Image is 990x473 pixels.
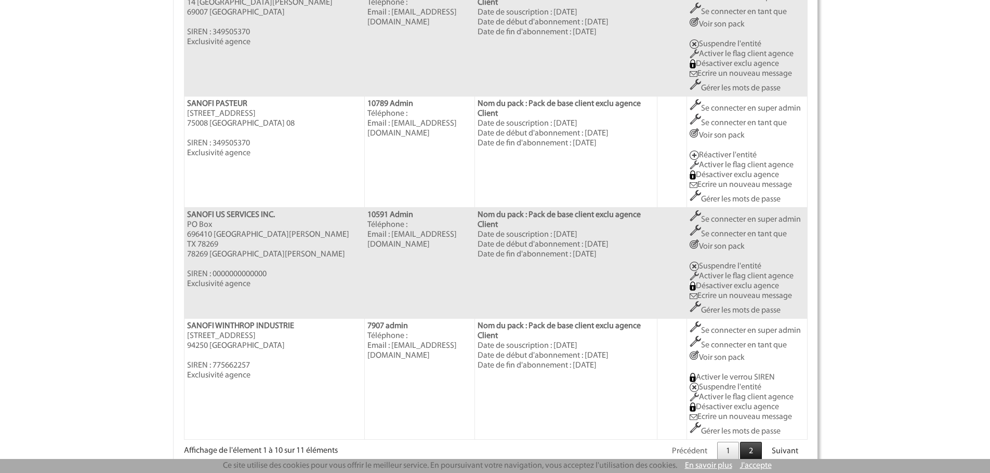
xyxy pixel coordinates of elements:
img: Outils.png [690,3,701,14]
img: Outils.png [690,114,701,125]
img: Ecrire un nouveau message [690,293,697,299]
a: Activer le flag client agence [690,161,794,169]
a: Suspendre l'entité [690,40,761,48]
img: Ecrire un nouveau message [690,414,697,420]
img: Outils.png [690,99,701,111]
a: Se connecter en tant que [690,341,787,349]
a: Ecrire un nouveau message [690,413,792,421]
img: Outils.png [690,336,701,347]
a: 2 [740,442,762,461]
div: Affichage de l'élement 1 à 10 sur 11 éléments [184,440,338,456]
a: Activer le flag client agence [690,272,794,280]
td: Date de souscription : [DATE] Date de début d'abonnement : [DATE] Date de fin d'abonnement : [DATE] [475,208,657,319]
a: 1 [717,442,739,461]
td: Téléphone : Email : [EMAIL_ADDRESS][DOMAIN_NAME] [364,97,475,208]
a: Gérer les mots de passe [690,427,781,436]
b: Nom du pack : Pack de base client exclu agence [478,322,641,330]
img: ActionCo.png [690,350,699,360]
img: GENIUS_DEACTIVE_EXCLUAGENCE [690,170,696,180]
a: Se connecter en tant que [690,8,787,16]
a: Se connecter en tant que [690,230,787,238]
img: Activer le flag client agence [690,393,699,402]
td: PO Box 696410 [GEOGRAPHIC_DATA][PERSON_NAME] TX 78269 78269 [GEOGRAPHIC_DATA][PERSON_NAME] SIREN ... [184,208,364,319]
span: Ce site utilise des cookies pour vous offrir le meilleur service. En poursuivant votre navigation... [223,462,677,470]
a: Suspendre l'entité [690,262,761,271]
img: Activer le verrou SIREN [690,373,696,382]
b: 10591 Admin [367,211,413,219]
a: Suspendre l'entité [690,383,761,391]
a: Se connecter en super admin [690,327,801,335]
img: Suspendre entite [690,262,699,271]
a: Précédent [663,442,716,461]
a: Activer le verrou SIREN [690,373,775,382]
b: SANOFI WINTHROP INDUSTRIE [187,322,294,330]
a: Ecrire un nouveau message [690,70,792,78]
a: Désactiver exclu agence [690,171,780,179]
b: 7907 admin [367,322,408,330]
img: GENIUS_DEACTIVE_EXCLUAGENCE [690,281,696,291]
a: Voir son pack [690,131,745,140]
a: Réactiver l'entité [690,151,757,159]
b: Client [478,332,498,340]
b: Nom du pack : Pack de base client exclu agence [478,211,641,219]
img: Outils.png [690,79,701,90]
img: ActionCo.png [690,128,699,138]
a: Voir son pack [690,20,745,29]
a: Désactiver exclu agence [690,60,780,68]
b: Nom du pack : Pack de base client exclu agence [478,100,641,108]
img: Outils.png [690,190,701,201]
img: Outils.png [690,225,701,236]
img: ActionCo.png [690,17,699,26]
b: Client [478,110,498,118]
a: Gérer les mots de passe [690,306,781,315]
td: Téléphone : Email : [EMAIL_ADDRESS][DOMAIN_NAME] [364,208,475,319]
a: Se connecter en super admin [690,215,801,224]
img: Outils.png [690,210,701,222]
a: Se connecter en tant que [690,119,787,127]
a: J'accepte [740,462,772,470]
img: Réactiver entité [690,151,699,160]
a: Désactiver exclu agence [690,282,780,290]
a: Gérer les mots de passe [690,84,781,92]
img: Activer le flag client agence [690,160,699,170]
a: Activer le flag client agence [690,50,794,58]
img: Activer le flag client agence [690,49,699,59]
a: Voir son pack [690,242,745,251]
img: Suspendre entite [690,39,699,49]
img: Suspendre entite [690,383,699,392]
a: Ecrire un nouveau message [690,292,792,300]
b: Client [478,221,498,229]
img: Outils.png [690,321,701,333]
a: Gérer les mots de passe [690,195,781,204]
img: Outils.png [690,422,701,434]
img: Ecrire un nouveau message [690,71,697,77]
a: Ecrire un nouveau message [690,181,792,189]
img: GENIUS_DEACTIVE_EXCLUAGENCE [690,59,696,69]
a: Suivant [763,442,807,461]
td: [STREET_ADDRESS] 94250 [GEOGRAPHIC_DATA] SIREN : 775662257 Exclusivité agence [184,319,364,440]
img: GENIUS_DEACTIVE_EXCLUAGENCE [690,402,696,412]
img: Activer le flag client agence [690,272,699,281]
td: [STREET_ADDRESS] 75008 [GEOGRAPHIC_DATA] 08 SIREN : 349505370 Exclusivité agence [184,97,364,208]
a: En savoir plus [685,462,732,470]
td: Date de souscription : [DATE] Date de début d'abonnement : [DATE] Date de fin d'abonnement : [DATE] [475,97,657,208]
a: Voir son pack [690,354,745,362]
a: Se connecter en super admin [690,104,801,113]
a: Désactiver exclu agence [690,403,780,411]
b: 10789 Admin [367,100,413,108]
img: Ecrire un nouveau message [690,182,697,188]
b: SANOFI PASTEUR [187,100,247,108]
a: Activer le flag client agence [690,393,794,401]
b: SANOFI US SERVICES INC. [187,211,275,219]
img: ActionCo.png [690,239,699,249]
img: Outils.png [690,301,701,313]
td: Téléphone : Email : [EMAIL_ADDRESS][DOMAIN_NAME] [364,319,475,440]
td: Date de souscription : [DATE] Date de début d'abonnement : [DATE] Date de fin d'abonnement : [DATE] [475,319,657,440]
